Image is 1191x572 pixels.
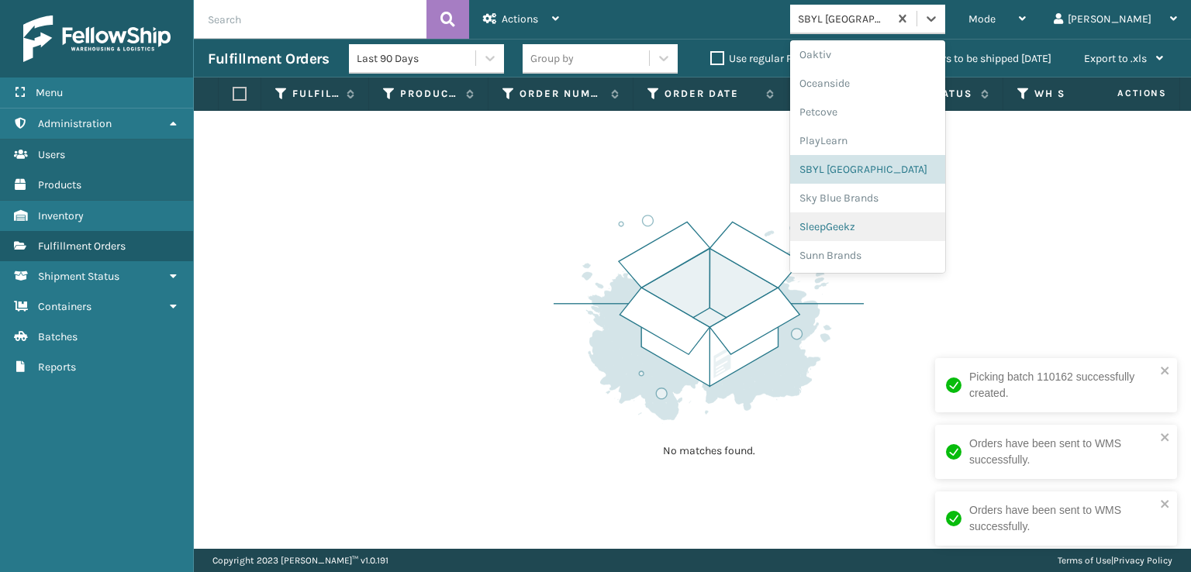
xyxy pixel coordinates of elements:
div: Oceanside [790,69,945,98]
button: close [1160,364,1171,379]
div: Group by [530,50,574,67]
button: close [1160,431,1171,446]
div: SBYL [GEOGRAPHIC_DATA] [790,155,945,184]
div: SleepGeekz [790,212,945,241]
label: Orders to be shipped [DATE] [901,52,1051,65]
label: Order Date [665,87,758,101]
h3: Fulfillment Orders [208,50,329,68]
label: Use regular Palletizing mode [710,52,868,65]
span: Users [38,148,65,161]
div: SBYL [GEOGRAPHIC_DATA] [798,11,890,27]
span: Shipment Status [38,270,119,283]
label: Order Number [520,87,603,101]
div: Picking batch 110162 successfully created. [969,369,1155,401]
span: Reports [38,360,76,374]
div: Sky Blue Brands [790,184,945,212]
label: Product SKU [400,87,458,101]
span: Menu [36,86,63,99]
span: Inventory [38,209,84,222]
p: Copyright 2023 [PERSON_NAME]™ v 1.0.191 [212,549,388,572]
div: Sunn Brands [790,241,945,270]
span: Mode [968,12,996,26]
div: Petcove [790,98,945,126]
span: Actions [502,12,538,26]
div: Oaktiv [790,40,945,69]
label: WH Ship By Date [1034,87,1128,101]
img: logo [23,16,171,62]
span: Actions [1068,81,1176,106]
label: Fulfillment Order Id [292,87,339,101]
span: Batches [38,330,78,343]
button: close [1160,498,1171,512]
div: PlayLearn [790,126,945,155]
span: Products [38,178,81,191]
span: Export to .xls [1084,52,1147,65]
span: Administration [38,117,112,130]
span: Fulfillment Orders [38,239,126,253]
div: Last 90 Days [357,50,477,67]
div: Orders have been sent to WMS successfully. [969,436,1155,468]
div: Orders have been sent to WMS successfully. [969,502,1155,535]
label: Status [928,87,973,101]
span: Containers [38,300,91,313]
